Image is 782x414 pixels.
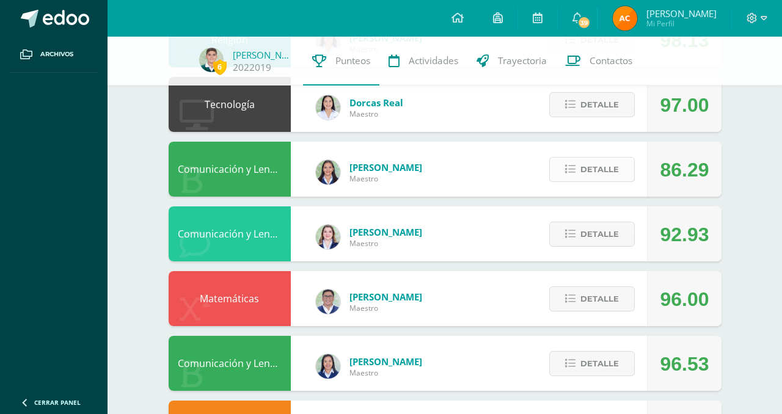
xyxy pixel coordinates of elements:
[349,109,403,119] span: Maestro
[646,18,717,29] span: Mi Perfil
[498,54,547,67] span: Trayectoria
[169,336,291,391] div: Comunicación y Lenguaje L2
[316,160,340,184] img: f5c5029767746d4c9836cd884abc4dbb.png
[213,59,227,74] span: 6
[580,288,619,310] span: Detalle
[660,336,709,391] div: 96.53
[556,37,641,85] a: Contactos
[660,142,709,197] div: 86.29
[349,368,422,378] span: Maestro
[169,77,291,132] div: Tecnología
[303,37,379,85] a: Punteos
[349,96,403,109] span: Dorcas Real
[316,289,340,314] img: f6a1091ea3bb7f96ed48998b280fb161.png
[646,7,717,20] span: [PERSON_NAME]
[549,157,635,182] button: Detalle
[580,352,619,375] span: Detalle
[169,206,291,261] div: Comunicación y Lenguaje L3 Inglés
[169,271,291,326] div: Matemáticas
[349,173,422,184] span: Maestro
[549,286,635,311] button: Detalle
[549,222,635,247] button: Detalle
[349,291,422,303] span: [PERSON_NAME]
[316,95,340,120] img: be86f1430f5fbfb0078a79d329e704bb.png
[10,37,98,73] a: Archivos
[169,142,291,197] div: Comunicación y Lenguaje L1
[199,48,224,72] img: 2dc38f5fc450f60c8362716c3c52eafc.png
[349,226,422,238] span: [PERSON_NAME]
[316,225,340,249] img: 08390b0ccb8bb92ebf03f24154704f33.png
[349,303,422,313] span: Maestro
[316,354,340,379] img: 0720b70caab395a5f554da48e8831271.png
[549,92,635,117] button: Detalle
[580,223,619,245] span: Detalle
[335,54,370,67] span: Punteos
[467,37,556,85] a: Trayectoria
[409,54,458,67] span: Actividades
[40,49,73,59] span: Archivos
[349,161,422,173] span: [PERSON_NAME]
[580,93,619,116] span: Detalle
[233,61,271,74] a: 2022019
[233,49,294,61] a: [PERSON_NAME]
[577,16,591,29] span: 39
[34,398,81,407] span: Cerrar panel
[613,6,637,31] img: cf23f2559fb4d6a6ba4fac9e8b6311d9.png
[660,272,709,327] div: 96.00
[349,238,422,249] span: Maestro
[660,207,709,262] div: 92.93
[549,351,635,376] button: Detalle
[349,355,422,368] span: [PERSON_NAME]
[590,54,632,67] span: Contactos
[660,78,709,133] div: 97.00
[580,158,619,181] span: Detalle
[379,37,467,85] a: Actividades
